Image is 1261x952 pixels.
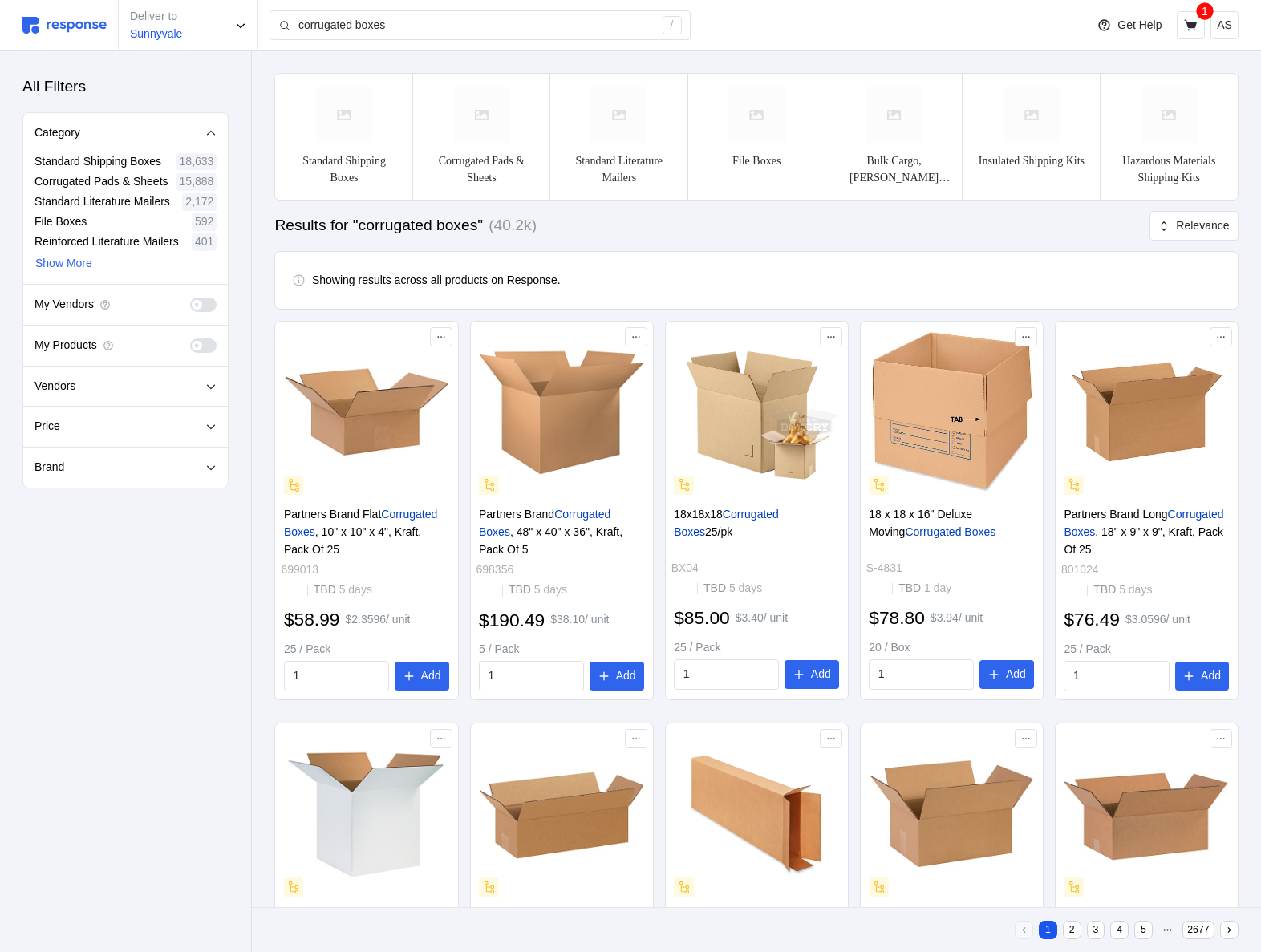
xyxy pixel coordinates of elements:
[345,611,410,629] p: $2.3596 / unit
[34,173,168,191] p: Corrugated Pads & Sheets
[479,641,644,658] p: 5 / Pack
[479,508,554,521] span: Partners Brand
[869,508,972,538] span: 18 x 18 x 16" Deluxe Moving
[454,87,510,143] img: svg%3e
[1064,607,1120,632] h2: $76.49
[736,610,788,627] p: $3.40 / unit
[509,581,567,599] p: TBD
[1182,921,1215,939] button: 2677
[34,193,170,211] p: Standard Literature Mailers
[898,580,951,598] p: TBD
[878,660,965,689] input: Qty
[34,459,64,476] p: Brand
[728,87,785,143] img: svg%3e
[195,233,213,251] p: 401
[421,667,441,685] p: Add
[866,560,902,577] p: S-4831
[1039,921,1057,939] button: 1
[180,173,214,191] p: 15,888
[979,152,1085,170] p: Insulated Shipping Kits
[130,26,182,43] p: Sunnyvale
[180,153,214,171] p: 18,633
[674,639,839,657] p: 25 / Pack
[1088,10,1171,41] button: Get Help
[284,330,449,495] img: 699013
[34,296,94,314] p: My Vendors
[1176,217,1229,235] p: Relevance
[905,525,995,538] mark: Corrugated Boxes
[1113,152,1225,187] p: Hazardous Materials Shipping Kits
[274,215,483,237] h3: Results for "corrugated boxes"
[34,378,75,395] p: Vendors
[288,152,399,187] p: Standard Shipping Boxes
[426,152,537,187] p: Corrugated Pads & Sheets
[281,561,318,579] p: 699013
[35,255,92,273] p: Show More
[34,418,60,435] p: Price
[1064,508,1167,521] span: Partners Brand Long
[479,525,622,556] span: , 48" x 40" x 36", Kraft, Pack Of 5
[1064,732,1229,897] img: 548029
[284,508,381,521] span: Partners Brand Flat
[732,152,781,170] p: File Boxes
[336,583,372,596] span: 5 days
[476,561,514,579] p: 698356
[34,124,80,142] p: Category
[1141,87,1197,143] img: svg%3e
[869,639,1034,657] p: 20 / Box
[811,666,831,683] p: Add
[34,337,97,354] p: My Products
[293,662,379,691] input: Qty
[1117,17,1162,34] p: Get Help
[479,608,545,633] h2: $190.49
[591,87,647,143] img: svg%3e
[563,152,675,187] p: Standard Literature Mailers
[316,87,372,143] img: svg%3e
[726,581,762,594] span: 5 days
[869,330,1034,495] img: S-4831_txt_USEng
[531,583,567,596] span: 5 days
[590,662,644,691] button: Add
[284,732,449,897] img: 253822
[785,660,839,689] button: Add
[674,330,839,495] img: BX.jpg
[22,76,86,98] h3: All Filters
[1064,525,1223,556] span: , 18" x 9" x 9", Kraft, Pack Of 25
[34,153,161,171] p: Standard Shipping Boxes
[1116,583,1152,596] span: 5 days
[674,508,779,538] mark: Corrugated Boxes
[979,660,1034,689] button: Add
[34,213,87,231] p: File Boxes
[1125,611,1190,629] p: $3.0596 / unit
[1064,330,1229,495] img: 801024
[314,581,372,599] p: TBD
[1006,666,1026,683] p: Add
[130,8,182,26] p: Deliver to
[663,16,682,35] div: /
[683,660,770,689] input: Qty
[869,606,925,630] h2: $78.80
[1210,11,1239,39] button: AS
[284,607,340,632] h2: $58.99
[1217,17,1232,34] p: AS
[1061,561,1099,579] p: 801024
[616,667,636,685] p: Add
[838,152,950,187] p: Bulk Cargo, [PERSON_NAME] Containers & Lids
[931,610,983,627] p: $3.94 / unit
[284,525,421,556] span: , 10" x 10" x 4", Kraft, Pack Of 25
[312,272,561,290] p: Showing results across all products on Response.
[1149,211,1239,241] button: Relevance
[550,611,609,629] p: $38.10 / unit
[1202,2,1208,20] p: 1
[1063,921,1081,939] button: 2
[674,508,723,521] span: 18x18x18
[1110,921,1129,939] button: 4
[674,732,839,897] img: S-17998
[479,330,644,495] img: 698356
[1073,662,1160,691] input: Qty
[674,606,730,630] h2: $85.00
[1004,87,1060,143] img: svg%3e
[703,580,762,598] p: TBD
[395,662,449,691] button: Add
[489,215,537,237] h3: (40.2k)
